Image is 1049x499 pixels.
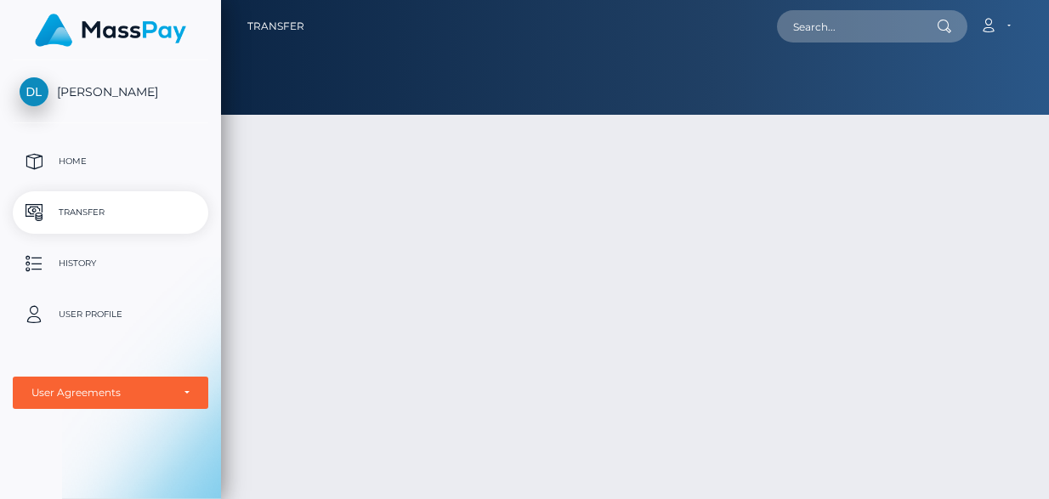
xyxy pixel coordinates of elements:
[20,200,201,225] p: Transfer
[13,140,208,183] a: Home
[13,293,208,336] a: User Profile
[20,149,201,174] p: Home
[20,251,201,276] p: History
[777,10,937,43] input: Search...
[35,14,186,47] img: MassPay
[13,191,208,234] a: Transfer
[20,302,201,327] p: User Profile
[13,377,208,409] button: User Agreements
[247,9,304,44] a: Transfer
[13,84,208,99] span: [PERSON_NAME]
[13,242,208,285] a: History
[31,386,171,400] div: User Agreements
